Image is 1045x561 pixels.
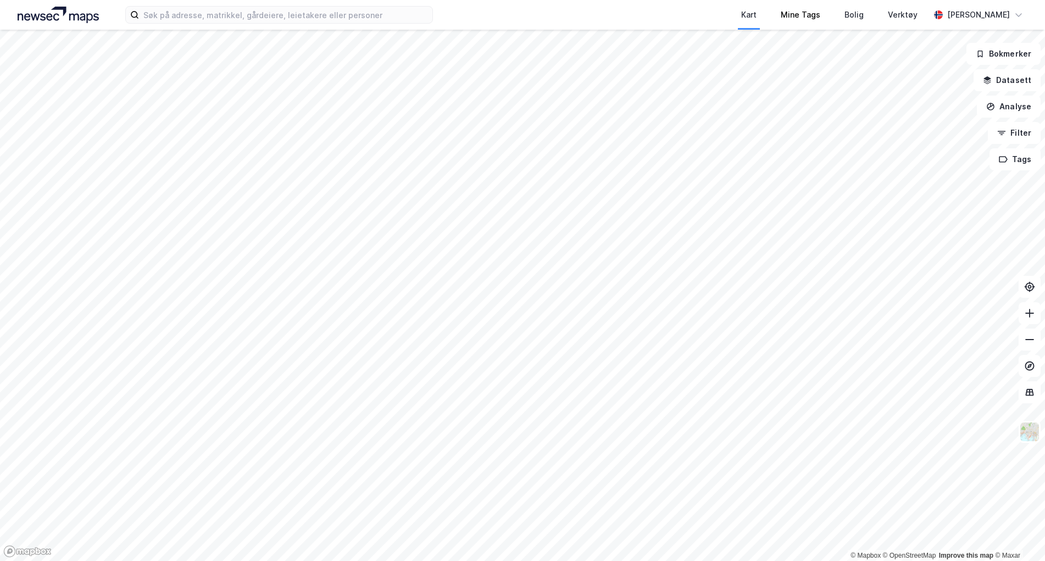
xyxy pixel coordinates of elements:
div: Kart [741,8,757,21]
button: Tags [990,148,1041,170]
button: Analyse [977,96,1041,118]
a: Mapbox homepage [3,545,52,558]
a: Mapbox [851,552,881,559]
iframe: Chat Widget [990,508,1045,561]
img: logo.a4113a55bc3d86da70a041830d287a7e.svg [18,7,99,23]
button: Datasett [974,69,1041,91]
div: Mine Tags [781,8,820,21]
input: Søk på adresse, matrikkel, gårdeiere, leietakere eller personer [139,7,432,23]
div: Bolig [844,8,864,21]
div: [PERSON_NAME] [947,8,1010,21]
a: Improve this map [939,552,993,559]
div: Verktøy [888,8,918,21]
img: Z [1019,421,1040,442]
button: Filter [988,122,1041,144]
a: OpenStreetMap [883,552,936,559]
div: Kontrollprogram for chat [990,508,1045,561]
button: Bokmerker [966,43,1041,65]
